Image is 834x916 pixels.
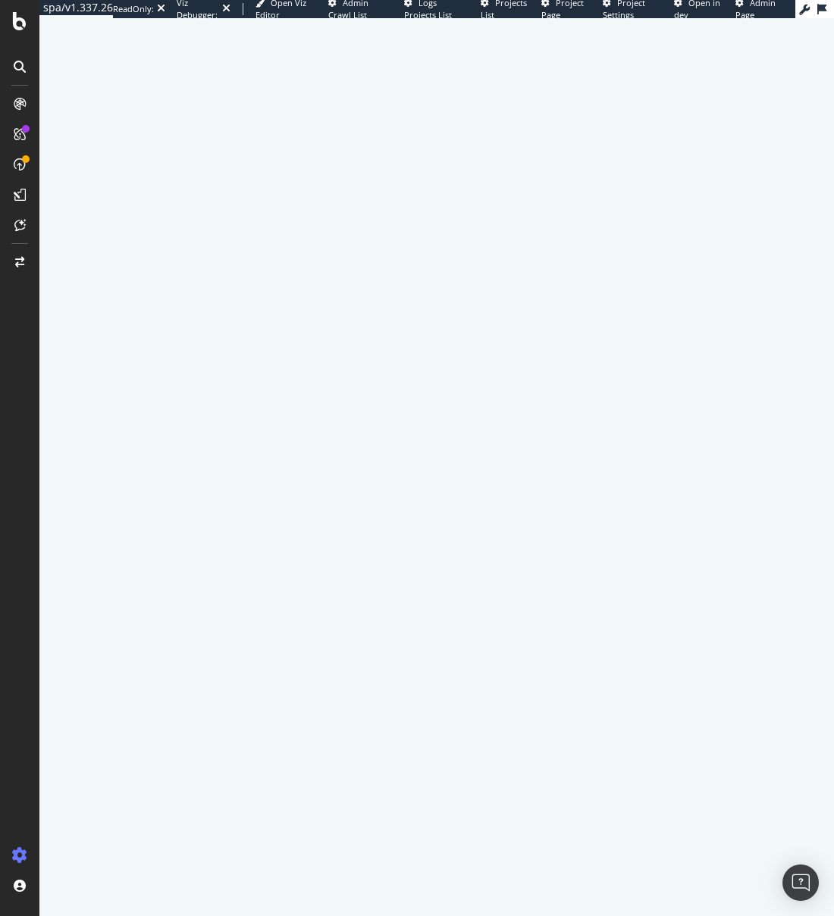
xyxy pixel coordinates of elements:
div: ReadOnly: [113,3,154,15]
div: Open Intercom Messenger [782,864,819,901]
